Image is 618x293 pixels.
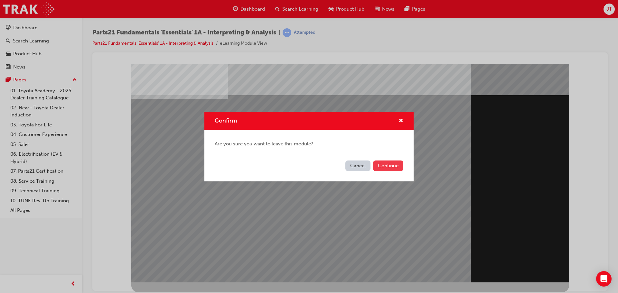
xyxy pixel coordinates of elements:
[204,130,414,158] div: Are you sure you want to leave this module?
[398,118,403,124] span: cross-icon
[345,160,370,171] button: Cancel
[204,112,414,181] div: Confirm
[215,117,237,124] span: Confirm
[373,160,403,171] button: Continue
[398,117,403,125] button: cross-icon
[596,271,612,287] div: Open Intercom Messenger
